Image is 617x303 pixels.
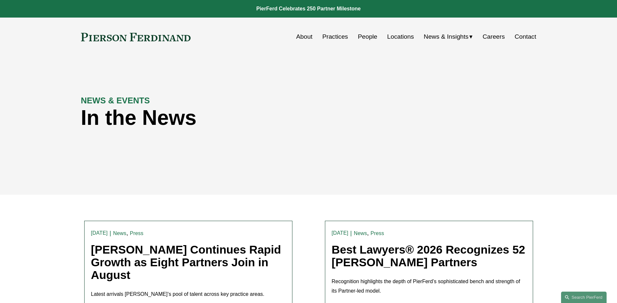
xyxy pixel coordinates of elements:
[81,106,423,130] h1: In the News
[561,292,607,303] a: Search this site
[91,231,108,236] time: [DATE]
[354,231,367,236] a: News
[113,231,127,236] a: News
[367,230,369,236] span: ,
[332,277,526,296] p: Recognition highlights the depth of PierFerd’s sophisticated bench and strength of its Partner-le...
[81,96,150,105] strong: NEWS & EVENTS
[126,230,128,236] span: ,
[296,31,313,43] a: About
[332,243,525,269] a: Best Lawyers® 2026 Recognizes 52 [PERSON_NAME] Partners
[515,31,536,43] a: Contact
[358,31,377,43] a: People
[424,31,473,43] a: folder dropdown
[91,290,286,299] p: Latest arrivals [PERSON_NAME]’s pool of talent across key practice areas.
[387,31,414,43] a: Locations
[322,31,348,43] a: Practices
[332,231,348,236] time: [DATE]
[370,231,384,236] a: Press
[91,243,281,281] a: [PERSON_NAME] Continues Rapid Growth as Eight Partners Join in August
[483,31,505,43] a: Careers
[130,231,143,236] a: Press
[424,31,469,43] span: News & Insights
